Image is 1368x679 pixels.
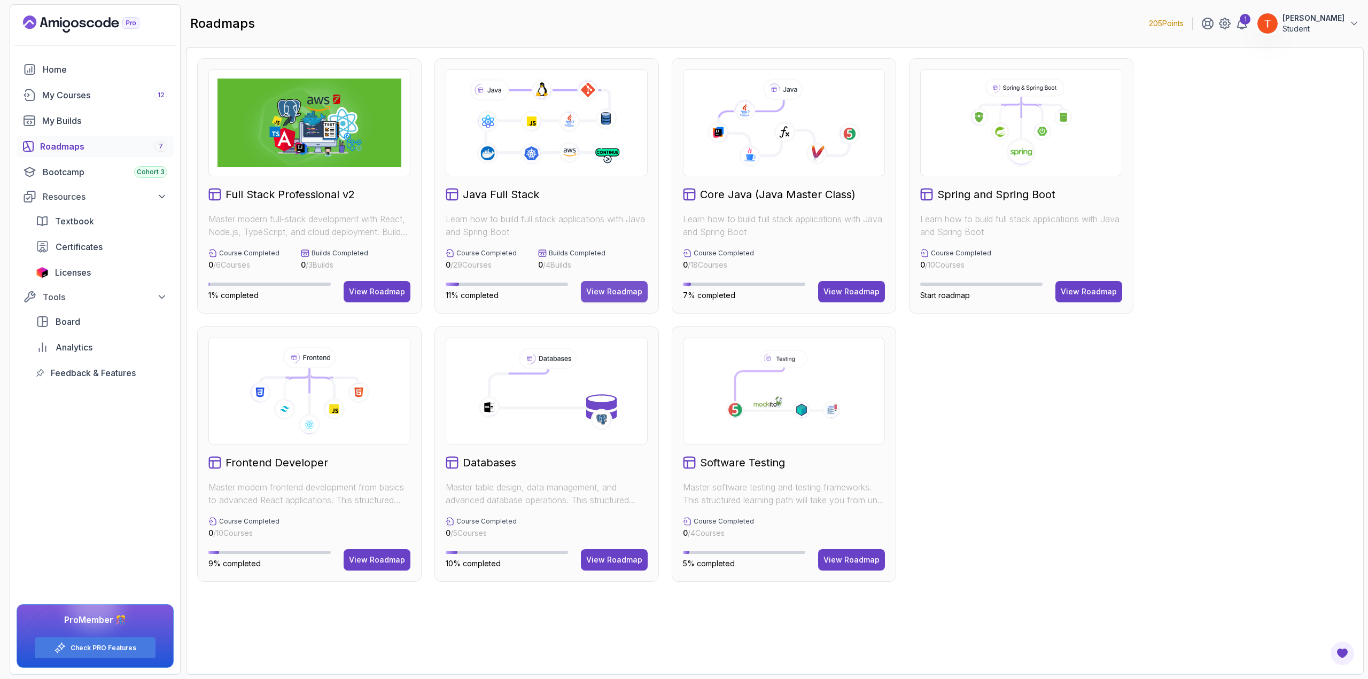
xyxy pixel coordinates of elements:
button: View Roadmap [344,549,410,571]
a: bootcamp [17,161,174,183]
a: analytics [29,337,174,358]
p: Course Completed [931,249,991,257]
p: Master modern frontend development from basics to advanced React applications. This structured le... [208,481,410,506]
h2: roadmaps [190,15,255,32]
div: View Roadmap [586,555,642,565]
p: Course Completed [456,249,517,257]
p: / 4 Courses [683,528,754,538]
button: Resources [17,187,174,206]
span: Analytics [56,341,92,354]
button: Open Feedback Button [1330,641,1355,666]
p: / 3 Builds [301,260,368,270]
div: View Roadmap [823,555,880,565]
p: Course Completed [694,517,754,526]
p: / 4 Builds [538,260,605,270]
button: user profile image[PERSON_NAME]Student [1257,13,1359,34]
div: View Roadmap [349,555,405,565]
div: 1 [1240,14,1250,25]
h2: Databases [463,455,516,470]
span: 12 [158,91,165,99]
div: Bootcamp [43,166,167,178]
h2: Core Java (Java Master Class) [700,187,856,202]
h2: Java Full Stack [463,187,539,202]
div: View Roadmap [586,286,642,297]
p: / 29 Courses [446,260,517,270]
p: / 10 Courses [208,528,279,538]
p: Master table design, data management, and advanced database operations. This structured learning ... [446,481,648,506]
h2: Full Stack Professional v2 [226,187,355,202]
a: certificates [29,236,174,257]
p: Builds Completed [549,249,605,257]
a: licenses [29,262,174,283]
span: Cohort 3 [137,168,165,176]
h2: Frontend Developer [226,455,328,470]
a: View Roadmap [818,549,885,571]
div: Home [43,63,167,76]
div: View Roadmap [1061,286,1117,297]
a: builds [17,110,174,131]
h2: Software Testing [700,455,785,470]
p: / 6 Courses [208,260,279,270]
span: 0 [446,528,450,537]
span: 0 [920,260,925,269]
p: Master software testing and testing frameworks. This structured learning path will take you from ... [683,481,885,506]
button: View Roadmap [1055,281,1122,302]
button: View Roadmap [344,281,410,302]
button: View Roadmap [581,281,648,302]
a: textbook [29,210,174,232]
h2: Spring and Spring Boot [937,187,1055,202]
span: Certificates [56,240,103,253]
p: Learn how to build full stack applications with Java and Spring Boot [920,213,1122,238]
span: 9% completed [208,559,261,568]
div: My Courses [42,89,167,102]
span: Board [56,315,80,328]
div: View Roadmap [823,286,880,297]
p: / 18 Courses [683,260,754,270]
a: courses [17,84,174,106]
p: Learn how to build full stack applications with Java and Spring Boot [683,213,885,238]
a: home [17,59,174,80]
button: View Roadmap [818,281,885,302]
span: Textbook [55,215,94,228]
button: Check PRO Features [34,637,156,659]
p: [PERSON_NAME] [1282,13,1344,24]
a: Check PRO Features [71,644,136,652]
div: Roadmaps [40,140,167,153]
p: Course Completed [219,249,279,257]
img: Full Stack Professional v2 [217,79,401,167]
p: Student [1282,24,1344,34]
div: Tools [43,291,167,303]
p: Course Completed [219,517,279,526]
a: Landing page [23,15,164,33]
p: 205 Points [1149,18,1184,29]
span: 0 [446,260,450,269]
div: Resources [43,190,167,203]
span: Licenses [55,266,91,279]
div: My Builds [42,114,167,127]
span: 0 [538,260,543,269]
span: 0 [683,260,688,269]
button: View Roadmap [581,549,648,571]
img: jetbrains icon [36,267,49,278]
p: / 5 Courses [446,528,517,538]
span: 10% completed [446,559,501,568]
span: 0 [683,528,688,537]
a: feedback [29,362,174,384]
span: Start roadmap [920,291,970,300]
div: View Roadmap [349,286,405,297]
p: Master modern full-stack development with React, Node.js, TypeScript, and cloud deployment. Build... [208,213,410,238]
span: 0 [208,260,213,269]
span: 7% completed [683,291,735,300]
a: 1 [1235,17,1248,30]
span: 7 [159,142,163,151]
p: Course Completed [694,249,754,257]
button: Tools [17,287,174,307]
a: roadmaps [17,136,174,157]
a: board [29,311,174,332]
